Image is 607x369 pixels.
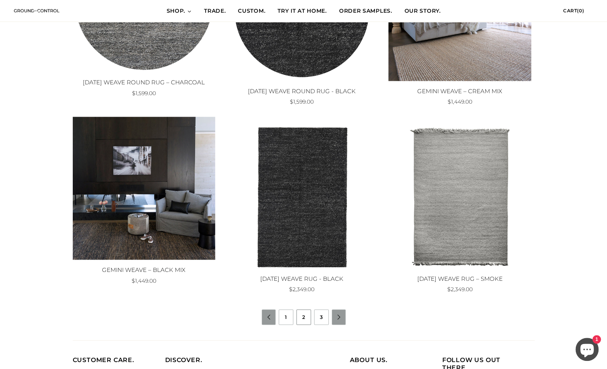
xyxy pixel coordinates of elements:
[232,0,271,22] a: CUSTOM.
[398,0,446,22] a: OUR STORY.
[198,0,232,22] a: TRADE.
[83,79,205,86] a: [DATE] WEAVE ROUND RUG – CHARCOAL
[579,8,582,13] span: 0
[332,315,346,320] a: 
[297,310,311,324] a: 2
[165,356,246,364] h4: DISCOVER.
[333,0,398,22] a: ORDER SAMPLES.
[167,7,186,15] span: SHOP.
[563,8,577,13] span: Cart
[289,286,314,293] span: $2,349.00
[563,8,595,13] a: Cart(0)
[448,98,472,105] span: $1,449.00
[102,266,186,273] a: GEMINI WEAVE – BLACK MIX
[73,356,154,364] h4: CUSTOMER CARE.
[339,7,392,15] span: ORDER SAMPLES.
[132,277,156,284] span: $1,449.00
[260,275,343,282] a: [DATE] WEAVE RUG - BLACK
[417,87,502,95] a: GEMINI WEAVE – CREAM MIX
[404,7,440,15] span: OUR STORY.
[204,7,226,15] span: TRADE.
[447,286,473,293] span: $2,349.00
[271,0,333,22] a: TRY IT AT HOME.
[278,7,327,15] span: TRY IT AT HOME.
[573,338,601,363] inbox-online-store-chat: Shopify online store chat
[161,0,198,22] a: SHOP.
[350,356,431,364] h4: ABOUT US.
[262,315,276,320] a: 
[248,87,356,95] a: [DATE] WEAVE ROUND RUG - BLACK
[290,98,314,105] span: $1,599.00
[132,90,156,97] span: $1,599.00
[314,310,328,324] a: 3
[279,310,293,324] a: 1
[238,7,265,15] span: CUSTOM.
[417,275,503,282] a: [DATE] WEAVE RUG – SMOKE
